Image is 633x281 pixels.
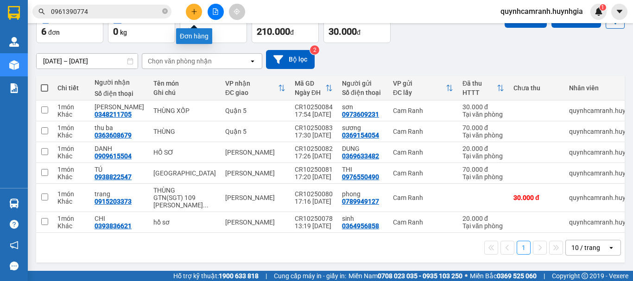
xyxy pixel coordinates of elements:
[462,173,504,181] div: Tại văn phòng
[513,194,560,201] div: 30.000 đ
[462,111,504,118] div: Tại văn phòng
[342,145,384,152] div: DUNG
[493,6,590,17] span: quynhcamranh.huynhgia
[582,273,588,279] span: copyright
[393,89,446,96] div: ĐC lấy
[57,166,85,173] div: 1 món
[571,243,600,252] div: 10 / trang
[221,76,290,100] th: Toggle SortBy
[57,198,85,205] div: Khác
[290,29,294,36] span: đ
[95,111,132,118] div: 0348211705
[342,80,384,87] div: Người gửi
[212,8,219,15] span: file-add
[458,76,509,100] th: Toggle SortBy
[95,131,132,139] div: 0363608679
[153,169,216,177] div: TX
[295,124,333,131] div: CR10250083
[95,124,144,131] div: thu ba
[225,128,285,135] div: Quận 5
[615,7,624,16] span: caret-down
[225,194,285,201] div: [PERSON_NAME]
[274,271,346,281] span: Cung cấp máy in - giấy in:
[462,103,504,111] div: 30.000 đ
[342,215,384,222] div: sinh
[57,103,85,111] div: 1 món
[108,10,175,43] button: Khối lượng0kg
[462,145,504,152] div: 20.000 đ
[153,219,216,226] div: hồ sơ
[57,173,85,181] div: Khác
[342,103,384,111] div: sơn
[393,169,453,177] div: Cam Ranh
[462,166,504,173] div: 70.000 đ
[208,4,224,20] button: file-add
[10,262,19,270] span: message
[38,8,45,15] span: search
[393,194,453,201] div: Cam Ranh
[8,65,153,77] div: Tên hàng: THÙNG XỐP ( : 1 )
[393,128,453,135] div: Cam Ranh
[41,26,46,37] span: 6
[295,131,333,139] div: 17:30 [DATE]
[153,194,216,209] div: GTN(SGT) 109 LÊ THỊ CHỢ, PHƯỜNG PHÚ THUẬN QUẬN 7
[295,89,325,96] div: Ngày ĐH
[225,80,278,87] div: VP nhận
[342,173,379,181] div: 0976550490
[295,103,333,111] div: CR10250084
[57,124,85,131] div: 1 món
[295,80,325,87] div: Mã GD
[95,166,144,173] div: TÚ
[295,111,333,118] div: 17:54 [DATE]
[329,26,357,37] span: 30.000
[601,4,604,11] span: 1
[9,60,19,70] img: warehouse-icon
[388,76,458,100] th: Toggle SortBy
[95,152,132,160] div: 0909615504
[122,64,135,77] span: SL
[173,271,259,281] span: Hỗ trợ kỹ thuật:
[8,8,73,19] div: Cam Ranh
[595,7,603,16] img: icon-new-feature
[57,84,85,92] div: Chi tiết
[153,128,216,135] div: THÙNG
[79,8,153,19] div: Quận 5
[462,131,504,139] div: Tại văn phòng
[191,8,197,15] span: plus
[323,10,391,43] button: Chưa thu30.000đ
[113,26,118,37] span: 0
[470,271,537,281] span: Miền Bắc
[295,166,333,173] div: CR10250081
[95,198,132,205] div: 0915203373
[393,107,453,114] div: Cam Ranh
[295,173,333,181] div: 17:20 [DATE]
[153,149,216,156] div: HỒ SƠ
[290,76,337,100] th: Toggle SortBy
[295,190,333,198] div: CR10250080
[10,220,19,229] span: question-circle
[342,131,379,139] div: 0369154054
[462,222,504,230] div: Tại văn phòng
[57,111,85,118] div: Khác
[79,30,153,43] div: 0348211705
[266,271,267,281] span: |
[295,222,333,230] div: 13:19 [DATE]
[225,89,278,96] div: ĐC giao
[9,37,19,47] img: warehouse-icon
[162,7,168,16] span: close-circle
[544,271,545,281] span: |
[37,54,138,69] input: Select a date range.
[180,10,247,43] button: Số lượng6món
[225,107,285,114] div: Quận 5
[95,215,144,222] div: CHI
[608,244,615,251] svg: open
[153,187,216,194] div: THÙNG
[95,145,144,152] div: DANH
[462,89,497,96] div: HTTT
[611,4,627,20] button: caret-down
[57,215,85,222] div: 1 món
[257,26,290,37] span: 210.000
[219,272,259,280] strong: 1900 633 818
[10,241,19,250] span: notification
[295,145,333,152] div: CR10250082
